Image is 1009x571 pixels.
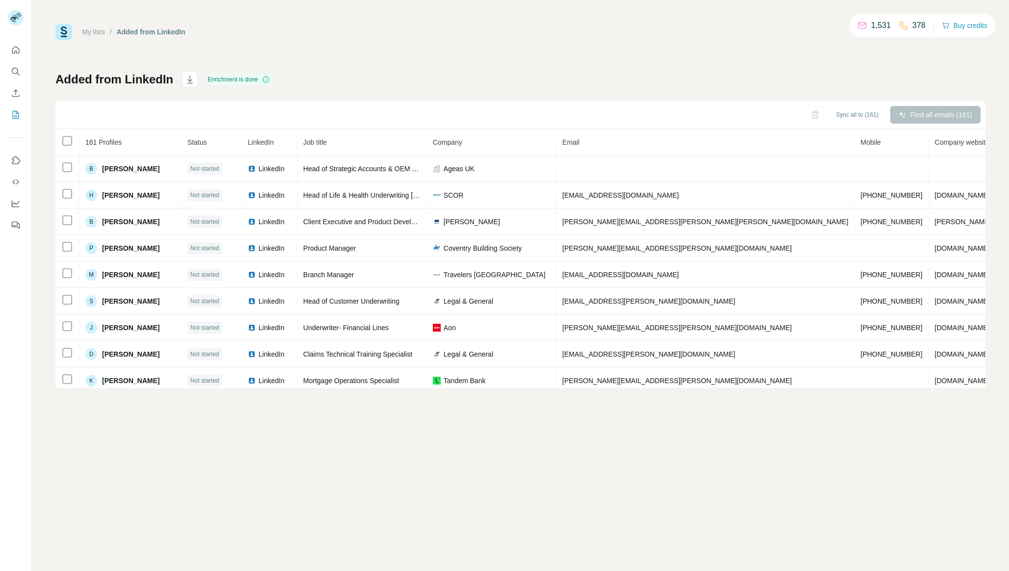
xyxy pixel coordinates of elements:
[110,27,112,37] li: /
[82,28,105,36] a: My lists
[259,349,285,359] span: LinkedIn
[303,138,327,146] span: Job title
[190,164,219,173] span: Not started
[562,297,735,305] span: [EMAIL_ADDRESS][PERSON_NAME][DOMAIN_NAME]
[85,189,97,201] div: H
[562,138,580,146] span: Email
[861,350,923,358] span: [PHONE_NUMBER]
[190,323,219,332] span: Not started
[102,296,159,306] span: [PERSON_NAME]
[303,244,356,252] span: Product Manager
[303,377,399,385] span: Mortgage Operations Specialist
[861,218,923,226] span: [PHONE_NUMBER]
[935,271,990,279] span: [DOMAIN_NAME]
[303,271,354,279] span: Branch Manager
[861,138,881,146] span: Mobile
[259,217,285,227] span: LinkedIn
[259,376,285,386] span: LinkedIn
[248,377,256,385] img: LinkedIn logo
[433,191,441,199] img: company-logo
[303,191,562,199] span: Head of Life & Health Underwriting [GEOGRAPHIC_DATA] & [GEOGRAPHIC_DATA]
[259,164,285,174] span: LinkedIn
[444,376,486,386] span: Tandem Bank
[248,191,256,199] img: LinkedIn logo
[85,163,97,175] div: B
[102,243,159,253] span: [PERSON_NAME]
[433,350,441,358] img: company-logo
[8,106,24,124] button: My lists
[190,217,219,226] span: Not started
[259,323,285,333] span: LinkedIn
[562,244,792,252] span: [PERSON_NAME][EMAIL_ADDRESS][PERSON_NAME][DOMAIN_NAME]
[248,324,256,332] img: LinkedIn logo
[190,350,219,359] span: Not started
[444,270,545,280] span: Travelers [GEOGRAPHIC_DATA]
[433,218,441,226] img: company-logo
[8,173,24,191] button: Use Surfe API
[259,296,285,306] span: LinkedIn
[433,138,462,146] span: Company
[248,244,256,252] img: LinkedIn logo
[85,295,97,307] div: S
[102,217,159,227] span: [PERSON_NAME]
[85,138,122,146] span: 161 Profiles
[85,242,97,254] div: P
[259,190,285,200] span: LinkedIn
[190,191,219,200] span: Not started
[85,216,97,228] div: B
[935,191,990,199] span: [DOMAIN_NAME]
[102,164,159,174] span: [PERSON_NAME]
[8,195,24,212] button: Dashboard
[303,324,389,332] span: Underwriter- Financial Lines
[433,377,441,385] img: company-logo
[85,269,97,281] div: M
[259,243,285,253] span: LinkedIn
[55,24,72,40] img: Surfe Logo
[935,377,990,385] span: [DOMAIN_NAME]
[102,270,159,280] span: [PERSON_NAME]
[102,376,159,386] span: [PERSON_NAME]
[248,271,256,279] img: LinkedIn logo
[248,297,256,305] img: LinkedIn logo
[562,324,792,332] span: [PERSON_NAME][EMAIL_ADDRESS][PERSON_NAME][DOMAIN_NAME]
[942,19,987,32] button: Buy credits
[85,348,97,360] div: D
[259,270,285,280] span: LinkedIn
[871,20,891,31] p: 1,531
[935,297,990,305] span: [DOMAIN_NAME]
[912,20,926,31] p: 378
[562,271,679,279] span: [EMAIL_ADDRESS][DOMAIN_NAME]
[303,350,412,358] span: Claims Technical Training Specialist
[190,376,219,385] span: Not started
[190,244,219,253] span: Not started
[562,377,792,385] span: [PERSON_NAME][EMAIL_ADDRESS][PERSON_NAME][DOMAIN_NAME]
[444,164,475,174] span: Ageas UK
[433,324,441,332] img: company-logo
[444,217,500,227] span: [PERSON_NAME]
[444,323,456,333] span: Aon
[102,323,159,333] span: [PERSON_NAME]
[8,216,24,234] button: Feedback
[562,218,849,226] span: [PERSON_NAME][EMAIL_ADDRESS][PERSON_NAME][PERSON_NAME][DOMAIN_NAME]
[102,190,159,200] span: [PERSON_NAME]
[433,271,441,279] img: company-logo
[935,324,990,332] span: [DOMAIN_NAME]
[861,271,923,279] span: [PHONE_NUMBER]
[8,152,24,169] button: Use Surfe on LinkedIn
[85,375,97,387] div: K
[935,138,989,146] span: Company website
[248,138,274,146] span: LinkedIn
[433,244,441,252] img: company-logo
[444,243,522,253] span: Coventry Building Society
[248,165,256,173] img: LinkedIn logo
[117,27,186,37] div: Added from LinkedIn
[861,297,923,305] span: [PHONE_NUMBER]
[444,349,493,359] span: Legal & General
[205,74,273,85] div: Enrichment is done
[303,218,465,226] span: Client Executive and Product Development Specialist
[303,165,461,173] span: Head of Strategic Accounts & OEM / Future Mobility
[248,350,256,358] img: LinkedIn logo
[8,84,24,102] button: Enrich CSV
[562,191,679,199] span: [EMAIL_ADDRESS][DOMAIN_NAME]
[85,322,97,334] div: J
